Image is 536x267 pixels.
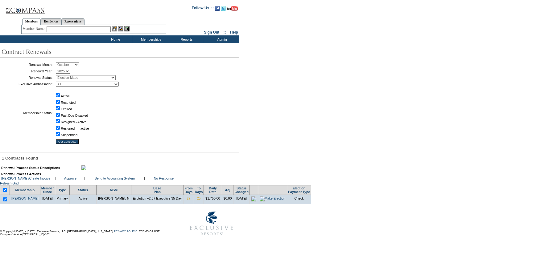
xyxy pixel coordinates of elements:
a: TERMS OF USE [139,230,160,233]
a: [PERSON_NAME] [11,196,39,200]
label: Expired [61,107,72,111]
td: 25 [194,195,204,204]
b: | [85,176,85,180]
a: Subscribe to our YouTube Channel [227,8,238,11]
div: Member Name: [23,26,47,31]
td: Exclusive Ambassador: [2,82,52,87]
span: :: [224,30,226,34]
td: Renewal Status: [2,75,52,80]
a: Members [22,18,41,25]
label: Resigned - Active [61,120,86,124]
td: 27 [183,195,194,204]
a: BasePlan [153,186,161,194]
a: Sign Out [204,30,219,34]
td: Memberships [133,35,168,43]
span: 1 Contracts Found [2,156,38,160]
td: Active [70,195,97,204]
a: DailyRate [209,186,216,194]
span: Select/Deselect All [2,189,8,192]
a: PRIVACY POLICY [114,230,137,233]
a: Reservations [61,18,85,25]
b: | [144,176,145,180]
a: Membership [15,188,35,192]
a: [PERSON_NAME]/Create Invoice [1,176,50,180]
a: No Response [154,176,174,180]
b: Renewal Process Actions [1,172,41,176]
label: Past Due Disabled [61,114,88,117]
img: b_edit.gif [112,26,117,31]
img: Reservations [124,26,130,31]
a: Follow us on Twitter [221,8,226,11]
td: Home [97,35,133,43]
label: Active [61,94,70,98]
label: Resigned - Inactive [61,127,89,130]
a: StatusChanged [234,186,249,194]
td: Membership Status: [2,88,52,138]
td: Follow Us :: [192,5,214,13]
a: MSM [110,188,118,192]
img: View [118,26,123,31]
img: Compass Home [5,2,45,14]
td: Primary [55,195,70,204]
a: Help [230,30,238,34]
input: Get Contracts [56,139,79,144]
a: Residences [41,18,61,25]
td: Reports [168,35,204,43]
img: Make Election [260,196,285,201]
img: Exclusive Resorts [184,208,239,239]
img: Follow us on Twitter [221,6,226,11]
a: MemberSince [41,186,54,194]
img: icon_electionmade.gif [251,196,256,201]
td: Renewal Year: [2,69,52,74]
a: ElectionPayment Type [288,186,310,194]
td: [DATE] [233,195,250,204]
img: Become our fan on Facebook [215,6,220,11]
td: Evolution v2.07 Executive 35 Day [131,195,183,204]
img: maximize.gif [81,165,86,170]
a: Become our fan on Facebook [215,8,220,11]
a: Status [78,188,88,192]
label: Suspended [61,133,77,137]
td: Check [287,195,311,204]
td: $1,750.00 [204,195,222,204]
img: Subscribe to our YouTube Channel [227,6,238,11]
a: ToDays [195,186,203,194]
a: Adj [225,188,230,192]
td: [PERSON_NAME], N [97,195,131,204]
td: Admin [204,35,239,43]
td: $0.00 [222,195,233,204]
td: Renewal Month: [2,62,52,67]
a: Send to Accounting System [95,176,135,180]
label: Restricted [61,101,76,104]
a: FromDays [184,186,193,194]
td: [DATE] [40,195,55,204]
a: Approve [64,176,76,180]
b: Renewal Process Status Descriptions [1,166,60,170]
b: | [56,176,56,180]
a: Type [59,188,66,192]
